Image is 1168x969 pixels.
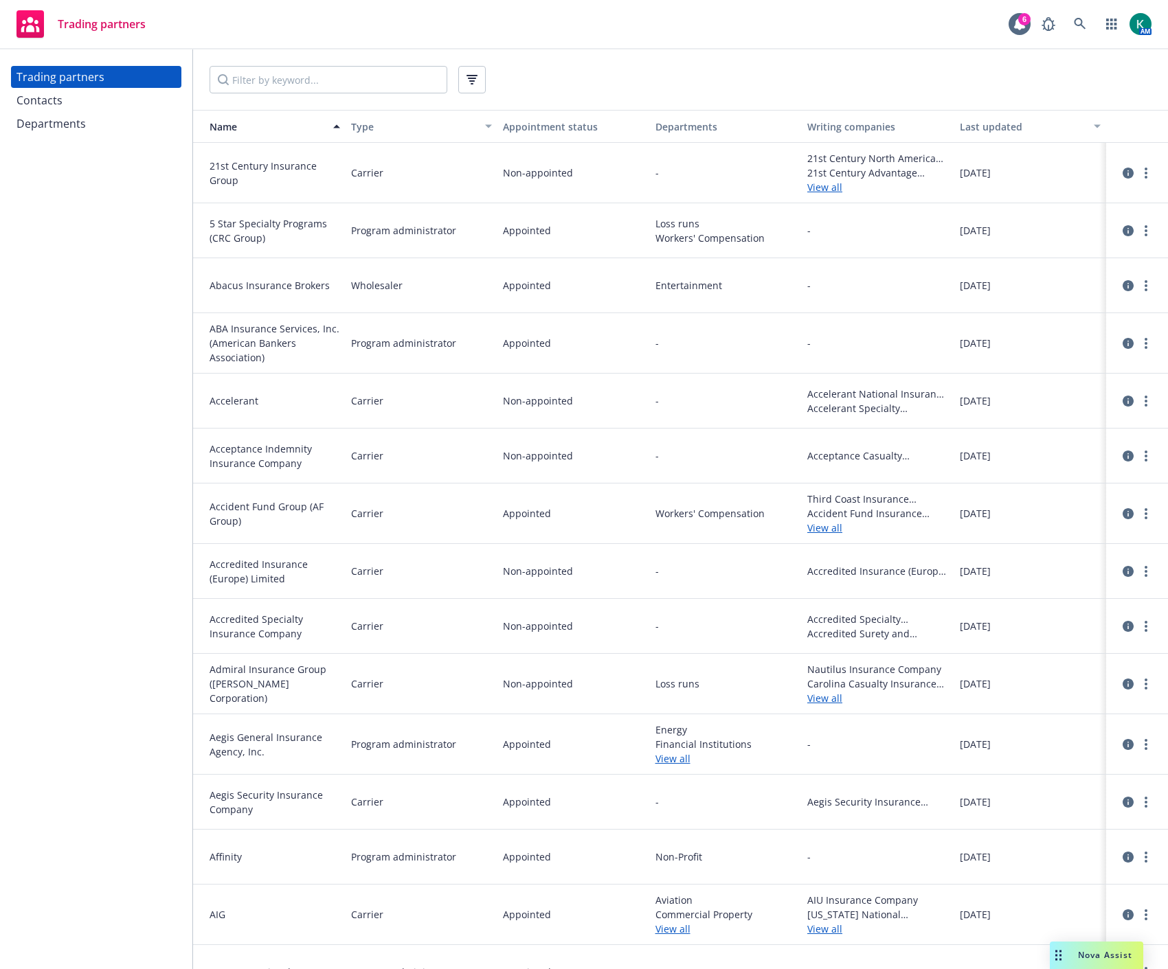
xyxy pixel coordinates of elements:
[1018,13,1031,25] div: 6
[807,278,811,293] span: -
[210,662,340,705] span: Admiral Insurance Group ([PERSON_NAME] Corporation)
[16,89,63,111] div: Contacts
[351,506,383,521] span: Carrier
[960,223,991,238] span: [DATE]
[1138,448,1154,464] a: more
[351,336,456,350] span: Program administrator
[210,557,340,586] span: Accredited Insurance (Europe) Limited
[351,850,456,864] span: Program administrator
[11,89,181,111] a: Contacts
[807,907,949,922] span: [US_STATE] National Insurance Co.
[210,321,340,365] span: ABA Insurance Services, Inc. (American Bankers Association)
[960,795,991,809] span: [DATE]
[1120,165,1136,181] a: circleInformation
[655,119,797,134] div: Departments
[503,336,551,350] span: Appointed
[210,612,340,641] span: Accredited Specialty Insurance Company
[807,492,949,506] span: Third Coast Insurance Company
[655,850,797,864] span: Non-Profit
[1078,949,1132,961] span: Nova Assist
[503,795,551,809] span: Appointed
[210,907,340,922] span: AIG
[807,151,949,166] span: 21st Century North America Insurance Company
[503,278,551,293] span: Appointed
[1120,335,1136,352] a: circleInformation
[807,662,949,676] span: Nautilus Insurance Company
[1120,849,1136,865] a: circleInformation
[807,166,949,180] span: 21st Century Advantage Insurance Company
[1066,10,1094,38] a: Search
[1120,563,1136,580] a: circleInformation
[1120,505,1136,522] a: circleInformation
[655,231,797,245] span: Workers' Compensation
[1138,618,1154,635] a: more
[1138,393,1154,409] a: more
[503,448,573,463] span: Non-appointed
[1138,794,1154,810] a: more
[960,907,991,922] span: [DATE]
[655,722,797,737] span: Energy
[807,506,949,521] span: Accident Fund Insurance Company of America
[1138,736,1154,753] a: more
[655,676,797,691] span: Loss runs
[1120,676,1136,692] a: circleInformation
[210,850,340,864] span: Affinity
[655,893,797,907] span: Aviation
[655,795,659,809] span: -
[807,676,949,691] span: Carolina Casualty Insurance Company
[503,119,644,134] div: Appointment status
[1098,10,1125,38] a: Switch app
[503,907,551,922] span: Appointed
[655,166,659,180] span: -
[807,691,949,705] a: View all
[807,626,949,641] span: Accredited Surety and Casualty Company, Inc.
[807,893,949,907] span: AIU Insurance Company
[1138,849,1154,865] a: more
[503,737,551,751] span: Appointed
[16,113,86,135] div: Departments
[655,394,659,408] span: -
[1120,618,1136,635] a: circleInformation
[210,442,340,470] span: Acceptance Indemnity Insurance Company
[1138,165,1154,181] a: more
[351,907,383,922] span: Carrier
[503,394,573,408] span: Non-appointed
[210,730,340,759] span: Aegis General Insurance Agency, Inc.
[960,850,991,864] span: [DATE]
[351,448,383,463] span: Carrier
[960,564,991,578] span: [DATE]
[960,394,991,408] span: [DATE]
[503,506,551,521] span: Appointed
[210,394,340,408] span: Accelerant
[1120,907,1136,923] a: circleInformation
[1138,563,1154,580] a: more
[655,336,659,350] span: -
[1138,505,1154,522] a: more
[655,751,797,766] a: View all
[960,166,991,180] span: [DATE]
[210,499,340,528] span: Accident Fund Group (AF Group)
[960,737,991,751] span: [DATE]
[351,119,478,134] div: Type
[807,448,949,463] span: Acceptance Casualty Insurance Company
[807,223,811,238] span: -
[11,66,181,88] a: Trading partners
[1050,942,1143,969] button: Nova Assist
[1138,335,1154,352] a: more
[16,66,104,88] div: Trading partners
[351,564,383,578] span: Carrier
[199,119,325,134] div: Name
[503,166,573,180] span: Non-appointed
[960,676,991,691] span: [DATE]
[655,907,797,922] span: Commercial Property
[58,19,146,30] span: Trading partners
[1130,13,1152,35] img: photo
[650,110,802,143] button: Departments
[503,564,573,578] span: Non-appointed
[210,159,340,187] span: 21st Century Insurance Group
[351,278,403,293] span: Wholesaler
[655,922,797,936] a: View all
[655,619,659,633] span: -
[351,223,456,238] span: Program administrator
